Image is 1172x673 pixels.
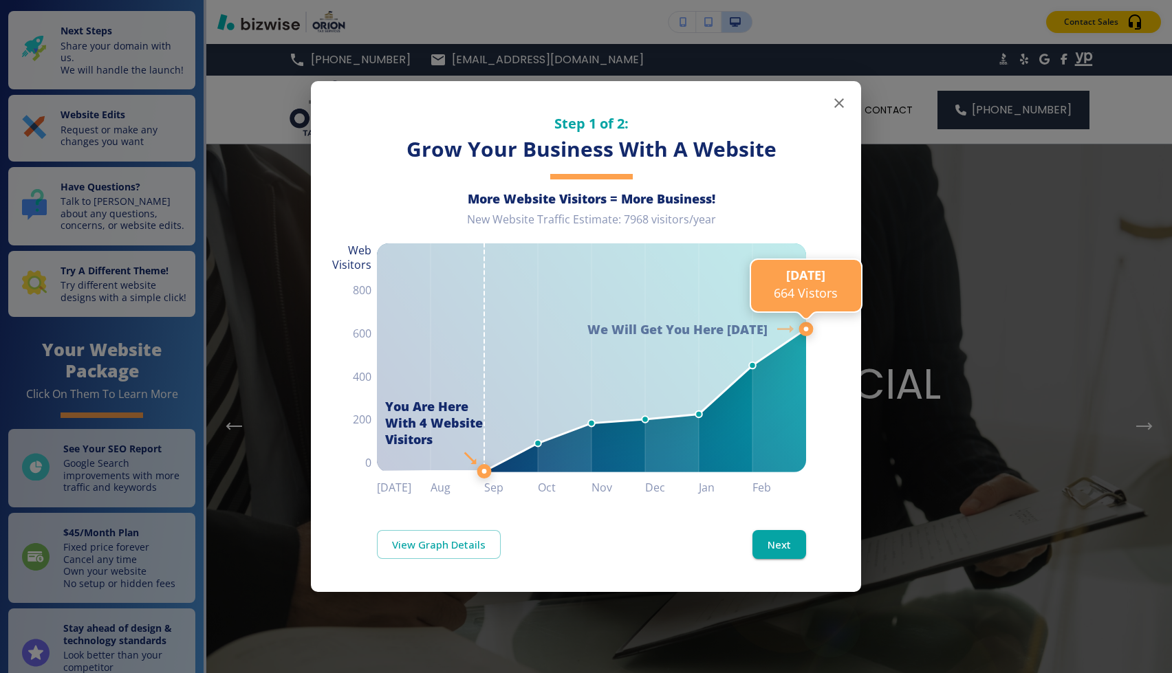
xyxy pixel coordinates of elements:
h3: Grow Your Business With A Website [377,135,806,164]
h6: Aug [431,478,484,497]
h6: Nov [592,478,645,497]
h6: Jan [699,478,752,497]
h6: [DATE] [377,478,431,497]
div: New Website Traffic Estimate: 7968 visitors/year [377,212,806,238]
h6: Sep [484,478,538,497]
h6: Dec [645,478,699,497]
h5: Step 1 of 2: [377,114,806,133]
h6: More Website Visitors = More Business! [377,190,806,207]
h6: Oct [538,478,592,497]
a: View Graph Details [377,530,501,559]
button: Next [752,530,806,559]
h6: Feb [752,478,806,497]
